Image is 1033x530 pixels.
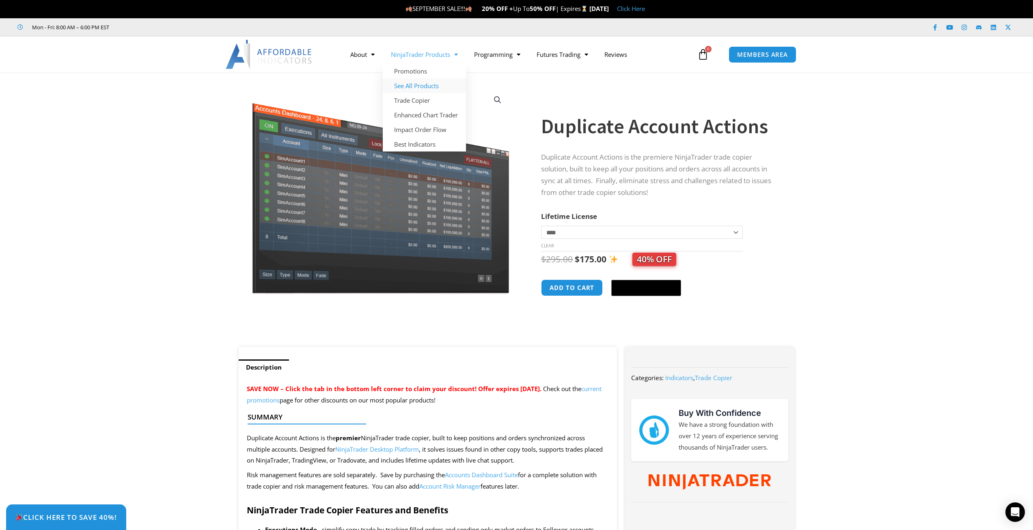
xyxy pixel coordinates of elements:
[247,469,609,492] p: Risk management features are sold separately. Save by purchasing the for a complete solution with...
[247,385,541,393] span: SAVE NOW – Click the tab in the bottom left corner to claim your discount! Offer expires [DATE].
[575,253,606,265] bdi: 175.00
[649,474,771,490] img: NinjaTrader Wordmark color RGB | Affordable Indicators – NinjaTrader
[342,45,695,64] nav: Menu
[383,93,466,108] a: Trade Copier
[575,253,580,265] span: $
[679,407,780,419] h3: Buy With Confidence
[541,307,778,314] iframe: PayPal Message 1
[596,45,635,64] a: Reviews
[541,243,554,249] a: Clear options
[617,4,645,13] a: Click Here
[639,415,669,445] img: mark thumbs good 43913 | Affordable Indicators – NinjaTrader
[737,52,788,58] span: MEMBERS AREA
[383,78,466,93] a: See All Products
[589,4,609,13] strong: [DATE]
[405,4,589,13] span: SEPTEMBER SALE!!! Up To | Expires
[383,45,466,64] a: NinjaTrader Products
[541,212,597,221] label: Lifetime License
[6,504,126,530] a: 🎉Click Here to save 40%!
[248,413,602,421] h4: Summary
[466,45,528,64] a: Programming
[528,45,596,64] a: Futures Trading
[482,4,513,13] strong: 20% OFF +
[541,253,573,265] bdi: 295.00
[541,253,546,265] span: $
[611,280,681,296] button: Buy with GPay
[226,40,313,69] img: LogoAI | Affordable Indicators – NinjaTrader
[383,108,466,122] a: Enhanced Chart Trader
[247,434,603,465] span: Duplicate Account Actions is the NinjaTrader trade copier, built to keep positions and orders syn...
[541,279,603,296] button: Add to cart
[30,22,109,32] span: Mon - Fri: 8:00 AM – 6:00 PM EST
[490,93,505,107] a: View full-screen image gallery
[609,255,618,264] img: ✨
[342,45,383,64] a: About
[631,374,664,382] span: Categories:
[335,445,419,453] a: NinjaTrader Desktop Platform
[466,6,472,12] img: 🍂
[383,64,466,78] a: Promotions
[729,46,796,63] a: MEMBERS AREA
[665,374,693,382] a: Indicators
[632,253,676,266] span: 40% OFF
[541,112,778,141] h1: Duplicate Account Actions
[383,64,466,151] ul: NinjaTrader Products
[121,23,242,31] iframe: Customer reviews powered by Trustpilot
[336,434,361,442] strong: premier
[383,137,466,151] a: Best Indicators
[530,4,556,13] strong: 50% OFF
[239,359,289,375] a: Description
[665,374,732,382] span: ,
[247,383,609,406] p: Check out the page for other discounts on our most popular products!
[419,482,481,490] a: Account Risk Manager
[679,419,780,453] p: We have a strong foundation with over 12 years of experience serving thousands of NinjaTrader users.
[15,514,117,521] span: Click Here to save 40%!
[406,6,412,12] img: 🍂
[705,46,712,52] span: 0
[695,374,732,382] a: Trade Copier
[383,122,466,137] a: Impact Order Flow
[445,471,518,479] a: Accounts Dashboard Suite
[685,43,721,66] a: 0
[16,514,23,521] img: 🎉
[1005,502,1025,522] div: Open Intercom Messenger
[581,6,587,12] img: ⌛
[541,151,778,199] p: Duplicate Account Actions is the premiere NinjaTrader trade copier solution, built to keep all yo...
